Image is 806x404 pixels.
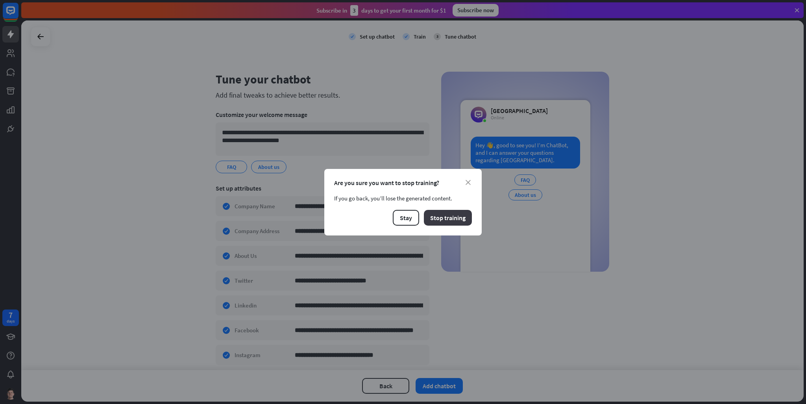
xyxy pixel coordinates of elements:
div: Are you sure you want to stop training? [334,179,472,187]
button: Stop training [424,210,472,226]
button: Open LiveChat chat widget [6,3,30,27]
button: Stay [393,210,419,226]
i: close [466,180,471,185]
div: If you go back, you’ll lose the generated content. [334,195,472,202]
